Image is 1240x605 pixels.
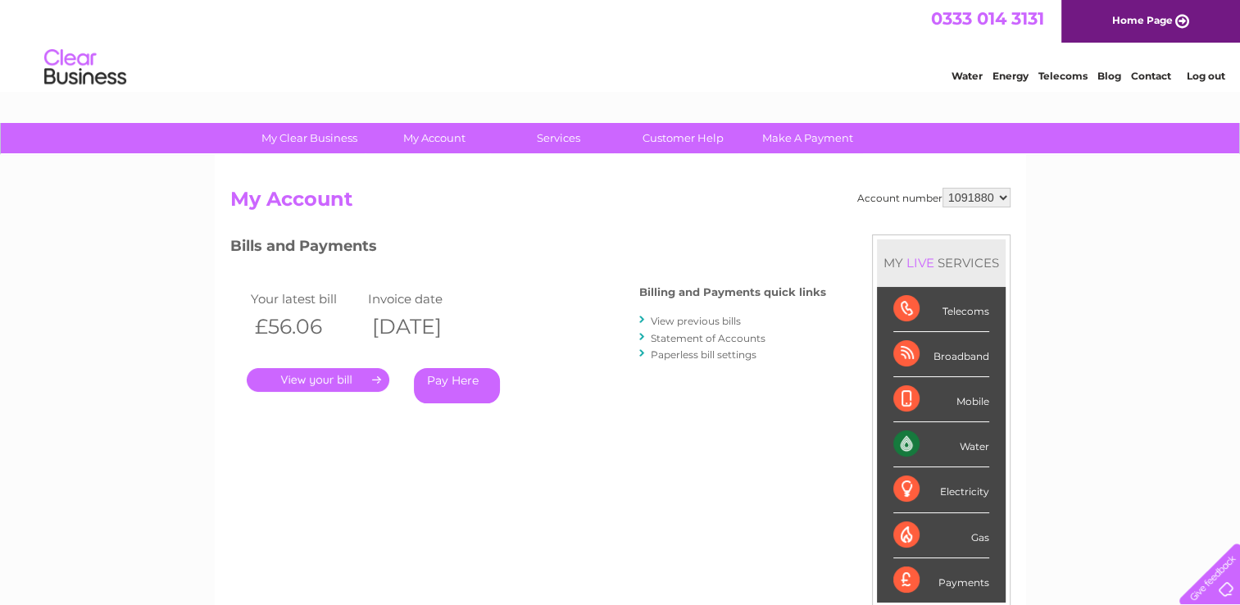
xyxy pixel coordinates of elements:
[247,288,365,310] td: Your latest bill
[364,310,482,343] th: [DATE]
[952,70,983,82] a: Water
[230,234,826,263] h3: Bills and Payments
[1097,70,1121,82] a: Blog
[364,288,482,310] td: Invoice date
[893,287,989,332] div: Telecoms
[893,558,989,603] div: Payments
[242,123,377,153] a: My Clear Business
[893,422,989,467] div: Water
[992,70,1029,82] a: Energy
[903,255,938,271] div: LIVE
[1186,70,1224,82] a: Log out
[893,467,989,512] div: Electricity
[893,332,989,377] div: Broadband
[414,368,500,403] a: Pay Here
[615,123,751,153] a: Customer Help
[639,286,826,298] h4: Billing and Payments quick links
[366,123,502,153] a: My Account
[651,332,765,344] a: Statement of Accounts
[857,188,1011,207] div: Account number
[740,123,875,153] a: Make A Payment
[43,43,127,93] img: logo.png
[230,188,1011,219] h2: My Account
[931,8,1044,29] a: 0333 014 3131
[877,239,1006,286] div: MY SERVICES
[1131,70,1171,82] a: Contact
[1038,70,1088,82] a: Telecoms
[491,123,626,153] a: Services
[234,9,1008,80] div: Clear Business is a trading name of Verastar Limited (registered in [GEOGRAPHIC_DATA] No. 3667643...
[247,310,365,343] th: £56.06
[247,368,389,392] a: .
[651,315,741,327] a: View previous bills
[893,513,989,558] div: Gas
[651,348,756,361] a: Paperless bill settings
[893,377,989,422] div: Mobile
